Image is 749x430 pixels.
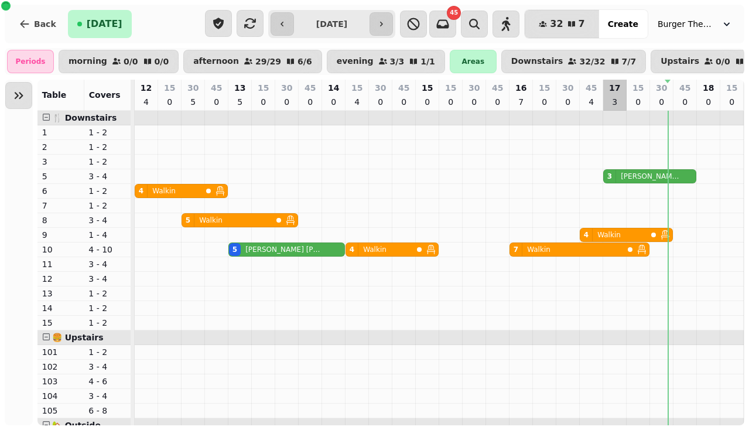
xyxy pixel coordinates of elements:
[353,96,362,108] p: 4
[517,96,526,108] p: 7
[297,57,312,66] p: 6 / 6
[42,376,80,387] p: 103
[492,82,503,94] p: 45
[597,230,621,240] p: Walkin
[42,185,80,197] p: 6
[42,127,80,138] p: 1
[493,96,502,108] p: 0
[42,141,80,153] p: 2
[42,346,80,358] p: 101
[727,96,737,108] p: 0
[586,82,597,94] p: 45
[634,96,643,108] p: 0
[327,50,445,73] button: evening3/31/1
[587,96,596,108] p: 4
[399,96,409,108] p: 0
[656,82,667,94] p: 30
[42,361,80,373] p: 102
[259,96,268,108] p: 0
[52,333,104,342] span: 🍔 Upstairs
[189,96,198,108] p: 5
[245,245,322,254] p: [PERSON_NAME] [PERSON_NAME]
[187,82,199,94] p: 30
[608,20,638,28] span: Create
[337,57,374,66] p: evening
[59,50,179,73] button: morning0/00/0
[155,57,169,66] p: 0 / 0
[88,214,126,226] p: 3 - 4
[88,229,126,241] p: 1 - 4
[142,96,151,108] p: 4
[716,57,730,66] p: 0 / 0
[34,20,56,28] span: Back
[68,10,132,38] button: [DATE]
[305,82,316,94] p: 45
[306,96,315,108] p: 0
[87,19,122,29] span: [DATE]
[651,13,740,35] button: Burger Theory
[88,258,126,270] p: 3 - 4
[609,82,620,94] p: 17
[679,82,690,94] p: 45
[88,156,126,168] p: 1 - 2
[88,288,126,299] p: 1 - 2
[525,10,598,38] button: 327
[88,405,126,417] p: 6 - 8
[88,390,126,402] p: 3 - 4
[501,50,646,73] button: Downstairs32/327/7
[88,302,126,314] p: 1 - 2
[398,82,409,94] p: 45
[610,96,620,108] p: 3
[88,127,126,138] p: 1 - 2
[540,96,549,108] p: 0
[422,82,433,94] p: 15
[88,185,126,197] p: 1 - 2
[88,200,126,211] p: 1 - 2
[124,57,138,66] p: 0 / 0
[363,245,387,254] p: Walkin
[42,200,80,211] p: 7
[511,57,563,66] p: Downstairs
[579,57,605,66] p: 32 / 32
[470,96,479,108] p: 0
[351,82,362,94] p: 15
[88,317,126,329] p: 1 - 2
[52,113,117,122] span: 🍴 Downstairs
[199,216,223,225] p: Walkin
[450,10,458,16] span: 45
[42,273,80,285] p: 12
[598,10,648,38] button: Create
[88,273,126,285] p: 3 - 4
[186,216,190,225] div: 5
[42,244,80,255] p: 10
[420,57,435,66] p: 1 / 1
[726,82,737,94] p: 15
[329,96,338,108] p: 0
[42,170,80,182] p: 5
[42,214,80,226] p: 8
[423,96,432,108] p: 0
[621,172,680,181] p: [PERSON_NAME] (FT)
[88,244,126,255] p: 4 - 10
[375,82,386,94] p: 30
[42,317,80,329] p: 15
[52,421,101,430] span: 🏡 Outside
[42,229,80,241] p: 9
[562,82,573,94] p: 30
[42,258,80,270] p: 11
[234,82,245,94] p: 13
[703,82,714,94] p: 18
[152,186,176,196] p: Walkin
[468,82,480,94] p: 30
[88,376,126,387] p: 4 - 6
[164,82,175,94] p: 15
[281,82,292,94] p: 30
[42,288,80,299] p: 13
[165,96,175,108] p: 0
[376,96,385,108] p: 0
[390,57,405,66] p: 3 / 3
[193,57,239,66] p: afternoon
[88,346,126,358] p: 1 - 2
[232,245,237,254] div: 5
[350,245,354,254] div: 4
